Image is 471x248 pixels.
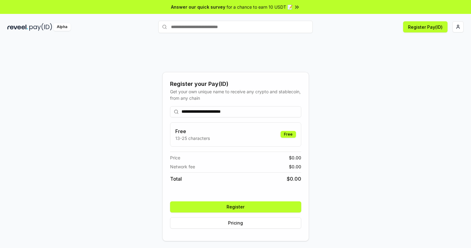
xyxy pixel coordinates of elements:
[171,4,225,10] span: Answer our quick survey
[175,128,210,135] h3: Free
[170,201,301,212] button: Register
[170,80,301,88] div: Register your Pay(ID)
[170,154,180,161] span: Price
[175,135,210,141] p: 13-25 characters
[287,175,301,183] span: $ 0.00
[227,4,293,10] span: for a chance to earn 10 USDT 📝
[289,154,301,161] span: $ 0.00
[7,23,28,31] img: reveel_dark
[170,217,301,229] button: Pricing
[170,88,301,101] div: Get your own unique name to receive any crypto and stablecoin, from any chain
[281,131,296,138] div: Free
[53,23,71,31] div: Alpha
[29,23,52,31] img: pay_id
[289,163,301,170] span: $ 0.00
[170,163,195,170] span: Network fee
[403,21,448,32] button: Register Pay(ID)
[170,175,182,183] span: Total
